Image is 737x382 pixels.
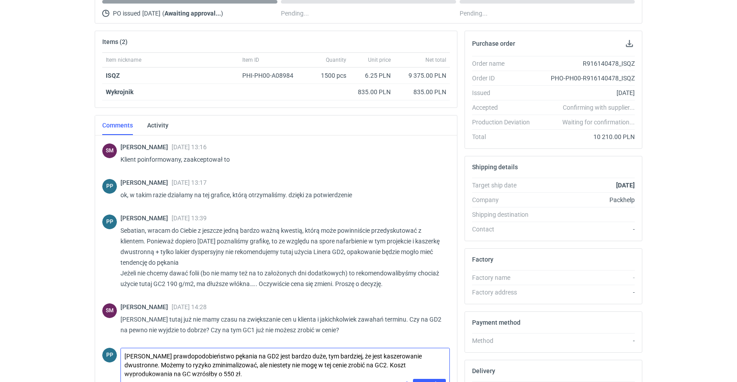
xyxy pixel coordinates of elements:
[172,303,207,310] span: [DATE] 14:28
[624,38,635,49] button: Download PO
[537,273,635,282] div: -
[281,8,309,19] span: Pending...
[172,179,207,186] span: [DATE] 13:17
[102,303,117,318] figcaption: SM
[102,115,133,135] a: Comments
[221,10,223,17] span: )
[472,256,493,263] h2: Factory
[102,215,117,229] figcaption: PP
[537,59,635,68] div: R916140478_ISQZ
[147,115,168,135] a: Activity
[472,367,495,374] h2: Delivery
[472,336,537,345] div: Method
[472,118,537,127] div: Production Deviation
[563,104,635,111] em: Confirming with supplier...
[102,179,117,194] figcaption: PP
[472,59,537,68] div: Order name
[472,103,537,112] div: Accepted
[472,195,537,204] div: Company
[102,143,117,158] div: Sebastian Markut
[537,88,635,97] div: [DATE]
[425,56,446,64] span: Net total
[537,195,635,204] div: Packhelp
[537,288,635,297] div: -
[242,56,259,64] span: Item ID
[472,273,537,282] div: Factory name
[326,56,346,64] span: Quantity
[537,132,635,141] div: 10 210.00 PLN
[120,225,443,289] p: Sebatian, wracam do Ciebie z jeszcze jedną bardzo ważną kwestią, którą może powinniście przedysku...
[164,10,221,17] strong: Awaiting approval...
[353,71,391,80] div: 6.25 PLN
[106,72,120,79] strong: ISQZ
[162,10,164,17] span: (
[562,118,635,127] em: Waiting for confirmation...
[121,348,449,379] textarea: [PERSON_NAME] prawdopodobieństwo pękania na GD2 jest bardzo duże, tym bardziej, że jest kaszerowa...
[472,88,537,97] div: Issued
[102,8,277,19] div: PO issued
[472,132,537,141] div: Total
[472,74,537,83] div: Order ID
[305,68,350,84] div: 1500 pcs
[472,40,515,47] h2: Purchase order
[537,225,635,234] div: -
[353,88,391,96] div: 835.00 PLN
[120,190,443,200] p: ok, w takim razie działamy na tej grafice, którą otrzymaliśmy. dzięki za potwierdzenie
[102,38,128,45] h2: Items (2)
[102,179,117,194] div: Paweł Puch
[120,303,172,310] span: [PERSON_NAME]
[106,88,133,95] strong: Wykrojnik
[120,143,172,151] span: [PERSON_NAME]
[120,154,443,165] p: Klient poinformowany, zaakceptował to
[398,88,446,96] div: 835.00 PLN
[472,225,537,234] div: Contact
[172,215,207,222] span: [DATE] 13:39
[102,143,117,158] figcaption: SM
[102,303,117,318] div: Sebastian Markut
[102,215,117,229] div: Paweł Puch
[537,336,635,345] div: -
[537,74,635,83] div: PHO-PH00-R916140478_ISQZ
[120,215,172,222] span: [PERSON_NAME]
[398,71,446,80] div: 9 375.00 PLN
[242,71,302,80] div: PHI-PH00-A08984
[142,8,160,19] span: [DATE]
[460,8,635,19] div: Pending...
[472,319,521,326] h2: Payment method
[472,181,537,190] div: Target ship date
[172,143,207,151] span: [DATE] 13:16
[472,163,518,171] h2: Shipping details
[472,210,537,219] div: Shipping destination
[120,314,443,335] p: [PERSON_NAME] tutaj już nie mamy czasu na zwiększanie cen u klienta i jakichkolwiek zawahań termi...
[106,56,141,64] span: Item nickname
[102,348,117,362] figcaption: PP
[120,179,172,186] span: [PERSON_NAME]
[472,288,537,297] div: Factory address
[616,182,635,189] strong: [DATE]
[368,56,391,64] span: Unit price
[102,348,117,362] div: Paweł Puch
